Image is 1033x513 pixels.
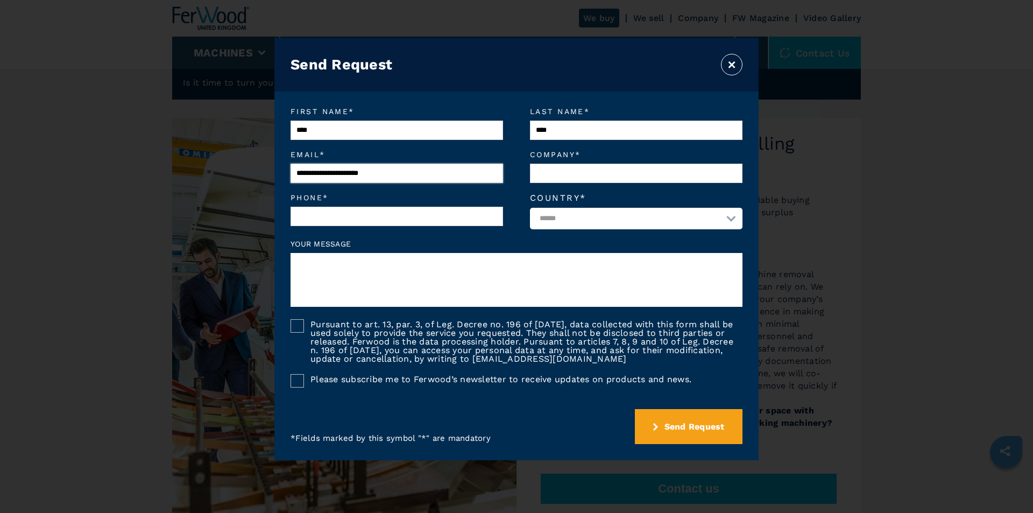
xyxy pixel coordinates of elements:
em: Email [291,151,503,158]
p: * Fields marked by this symbol "*" are mandatory [291,433,491,444]
label: Pursuant to art. 13, par. 3, of Leg. Decree no. 196 of [DATE], data collected with this form shal... [304,319,742,363]
input: Phone* [291,207,503,226]
em: Company [530,151,742,158]
em: Phone [291,194,503,201]
label: Your message [291,240,742,248]
input: Last name* [530,121,742,140]
label: Country [530,194,742,202]
button: × [721,54,742,75]
input: Company* [530,164,742,183]
button: submit-button [635,409,742,444]
label: Please subscribe me to Ferwood’s newsletter to receive updates on products and news. [304,374,691,384]
h3: Send Request [291,56,392,73]
em: First name [291,108,503,115]
em: Last name [530,108,742,115]
input: Email* [291,164,503,183]
span: Send Request [664,421,725,432]
input: First name* [291,121,503,140]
